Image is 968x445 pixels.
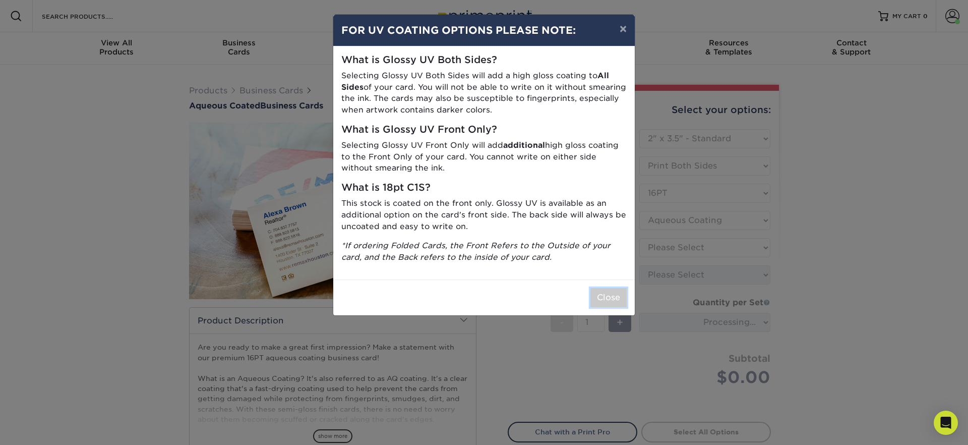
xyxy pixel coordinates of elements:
[590,288,627,307] button: Close
[341,23,627,38] h4: FOR UV COATING OPTIONS PLEASE NOTE:
[341,182,627,194] h5: What is 18pt C1S?
[341,71,609,92] strong: All Sides
[341,140,627,174] p: Selecting Glossy UV Front Only will add high gloss coating to the Front Only of your card. You ca...
[341,54,627,66] h5: What is Glossy UV Both Sides?
[934,411,958,435] div: Open Intercom Messenger
[341,124,627,136] h5: What is Glossy UV Front Only?
[612,15,635,43] button: ×
[341,198,627,232] p: This stock is coated on the front only. Glossy UV is available as an additional option on the car...
[341,241,611,262] i: *If ordering Folded Cards, the Front Refers to the Outside of your card, and the Back refers to t...
[341,70,627,116] p: Selecting Glossy UV Both Sides will add a high gloss coating to of your card. You will not be abl...
[503,140,545,150] strong: additional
